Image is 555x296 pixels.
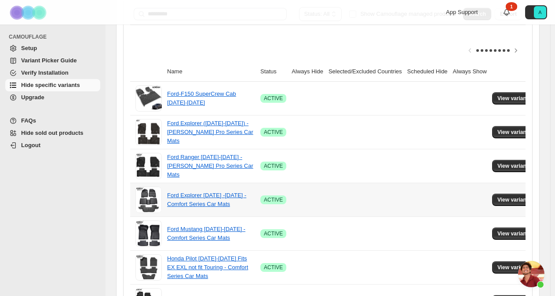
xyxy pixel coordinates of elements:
th: Name [164,62,258,82]
span: Avatar with initials A [534,6,546,18]
span: ACTIVE [264,95,283,102]
span: ACTIVE [264,264,283,271]
span: ACTIVE [264,230,283,237]
span: Hide specific variants [21,82,80,88]
span: View variants [497,230,531,237]
a: FAQs [5,115,100,127]
a: Ford Mustang [DATE]-[DATE] - Comfort Series Car Mats [167,226,245,241]
span: Setup [21,45,37,51]
img: Ford-F150 SuperCrew Cab 2015-2025 [135,85,162,112]
span: ACTIVE [264,196,283,203]
span: FAQs [21,117,36,124]
button: View variants [492,126,537,138]
img: Ford Ranger 2019-2023 - Adrian Pro Series Car Mats [135,153,162,179]
span: ACTIVE [264,162,283,170]
a: Logout [5,139,100,152]
span: View variants [497,95,531,102]
a: Hide sold out products [5,127,100,139]
div: Open chat [518,261,544,287]
span: Hide sold out products [21,130,84,136]
img: Ford Mustang 2015-2025 - Comfort Series Car Mats [135,220,162,247]
button: View variants [492,194,537,206]
span: Logout [21,142,40,148]
img: Ford Explorer 2011 -2019 - Comfort Series Car Mats [135,187,162,213]
a: Ford Explorer [DATE] -[DATE] - Comfort Series Car Mats [167,192,246,207]
span: Verify Installation [21,69,69,76]
a: Hide specific variants [5,79,100,91]
img: Ford Explorer (2020-2025) - Adrian Pro Series Car Mats [135,119,162,145]
button: View variants [492,261,537,274]
a: Ford Explorer ([DATE]-[DATE]) - [PERSON_NAME] Pro Series Car Mats [167,120,253,144]
a: Ford Ranger [DATE]-[DATE] - [PERSON_NAME] Pro Series Car Mats [167,154,253,178]
a: Upgrade [5,91,100,104]
button: Avatar with initials A [525,5,547,19]
button: View variants [492,92,537,105]
span: View variants [497,264,531,271]
span: View variants [497,129,531,136]
a: Setup [5,42,100,54]
a: Verify Installation [5,67,100,79]
img: Camouflage [7,0,51,25]
span: ACTIVE [264,129,283,136]
button: View variants [492,160,537,172]
span: Upgrade [21,94,44,101]
th: Always Show [450,62,489,82]
span: View variants [497,162,531,170]
th: Selected/Excluded Countries [326,62,405,82]
a: Honda Pilot [DATE]-[DATE] Fits EX EXL not fit Touring - Comfort Series Car Mats [167,255,248,279]
th: Scheduled Hide [405,62,450,82]
button: Scroll table right one column [510,44,522,57]
span: App Support [446,9,478,15]
span: View variants [497,196,531,203]
span: CAMOUFLAGE [9,33,101,40]
a: Variant Picker Guide [5,54,100,67]
a: 1 [502,8,511,17]
div: 1 [506,2,517,11]
a: Ford-F150 SuperCrew Cab [DATE]-[DATE] [167,90,236,106]
button: View variants [492,227,537,240]
span: Variant Picker Guide [21,57,77,64]
th: Status [258,62,289,82]
th: Always Hide [289,62,326,82]
text: A [538,10,542,15]
img: Honda Pilot 2016-2022 Fits EX EXL not fit Touring - Comfort Series Car Mats [135,254,162,281]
